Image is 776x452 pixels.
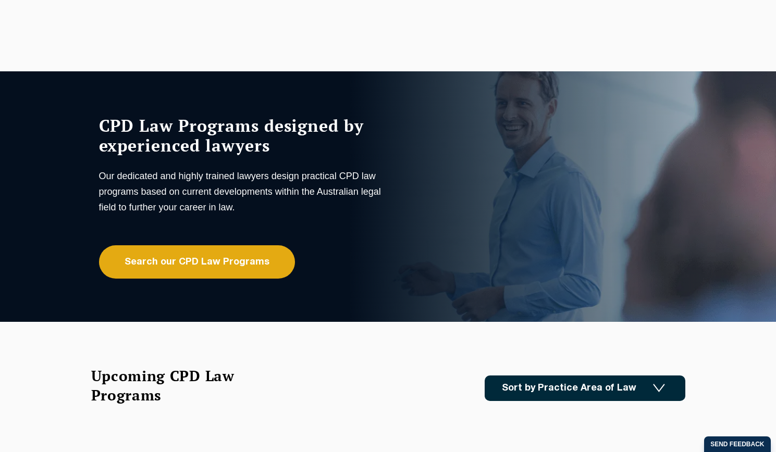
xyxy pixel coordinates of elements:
[653,384,665,393] img: Icon
[99,245,295,279] a: Search our CPD Law Programs
[91,366,261,405] h2: Upcoming CPD Law Programs
[99,168,386,215] p: Our dedicated and highly trained lawyers design practical CPD law programs based on current devel...
[485,375,685,401] a: Sort by Practice Area of Law
[99,116,386,155] h1: CPD Law Programs designed by experienced lawyers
